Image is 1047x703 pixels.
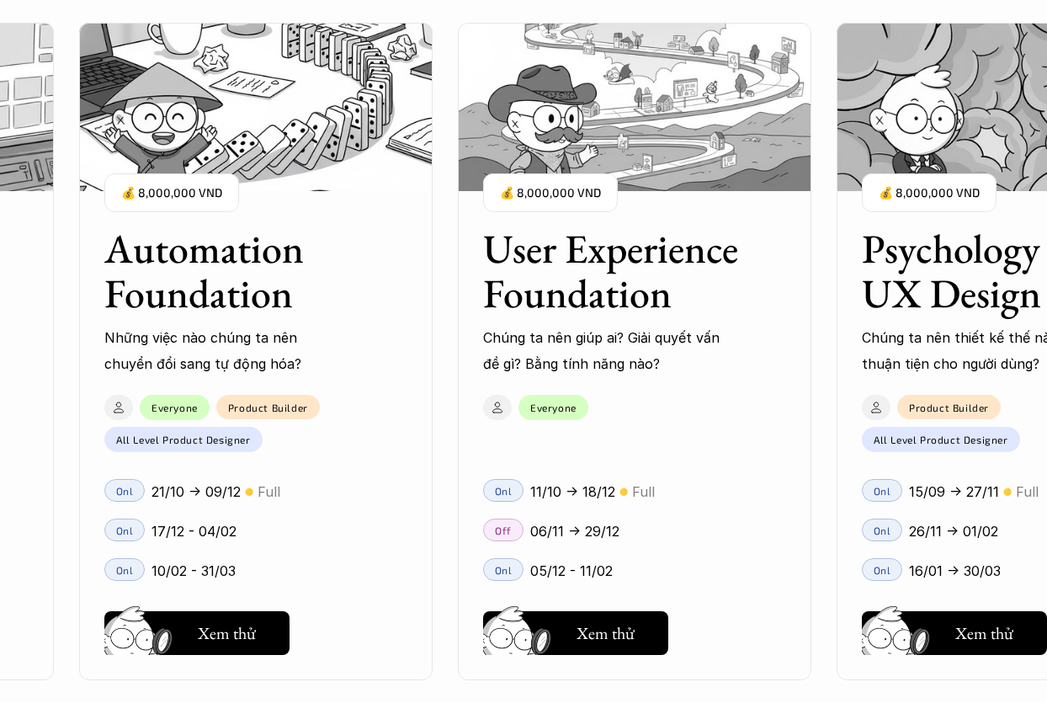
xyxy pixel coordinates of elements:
[874,525,891,536] p: Onl
[1016,479,1039,504] p: Full
[228,402,308,413] p: Product Builder
[483,325,727,376] p: Chúng ta nên giúp ai? Giải quyết vấn đề gì? Bằng tính năng nào?
[121,182,222,205] p: 💰 8,000,000 VND
[483,226,744,316] h3: User Experience Foundation
[909,558,1001,583] p: 16/01 -> 30/03
[619,486,628,498] p: 🟡
[955,621,1013,645] h5: Xem thử
[495,525,512,536] p: Off
[198,621,256,645] h5: Xem thử
[909,519,998,544] p: 26/11 -> 01/02
[151,402,198,413] p: Everyone
[632,479,655,504] p: Full
[151,479,241,504] p: 21/10 -> 09/12
[879,182,980,205] p: 💰 8,000,000 VND
[874,434,1008,445] p: All Level Product Designer
[530,558,613,583] p: 05/12 - 11/02
[874,485,891,497] p: Onl
[530,519,619,544] p: 06/11 -> 29/12
[577,621,635,645] h5: Xem thử
[530,479,615,504] p: 11/10 -> 18/12
[862,611,1047,655] button: Xem thử
[909,479,999,504] p: 15/09 -> 27/11
[258,479,280,504] p: Full
[530,402,577,413] p: Everyone
[909,402,989,413] p: Product Builder
[151,558,236,583] p: 10/02 - 31/03
[862,604,1047,655] a: Xem thử
[874,564,891,576] p: Onl
[151,519,237,544] p: 17/12 - 04/02
[483,604,668,655] a: Xem thử
[104,325,348,376] p: Những việc nào chúng ta nên chuyển đổi sang tự động hóa?
[495,485,513,497] p: Onl
[104,226,365,316] h3: Automation Foundation
[104,611,290,655] button: Xem thử
[1003,486,1012,498] p: 🟡
[245,486,253,498] p: 🟡
[495,564,513,576] p: Onl
[500,182,601,205] p: 💰 8,000,000 VND
[116,434,251,445] p: All Level Product Designer
[483,611,668,655] button: Xem thử
[104,604,290,655] a: Xem thử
